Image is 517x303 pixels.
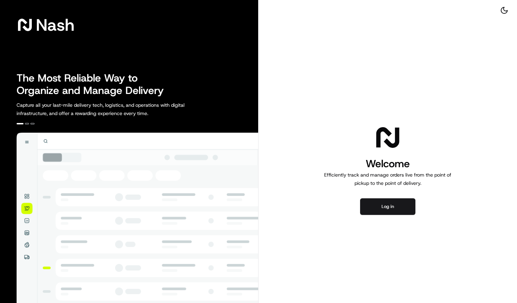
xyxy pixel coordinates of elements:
[321,171,454,187] p: Efficiently track and manage orders live from the point of pickup to the point of delivery.
[360,198,415,215] button: Log in
[321,157,454,171] h1: Welcome
[17,72,171,97] h2: The Most Reliable Way to Organize and Manage Delivery
[36,18,74,32] span: Nash
[17,101,216,117] p: Capture all your last-mile delivery tech, logistics, and operations with digital infrastructure, ...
